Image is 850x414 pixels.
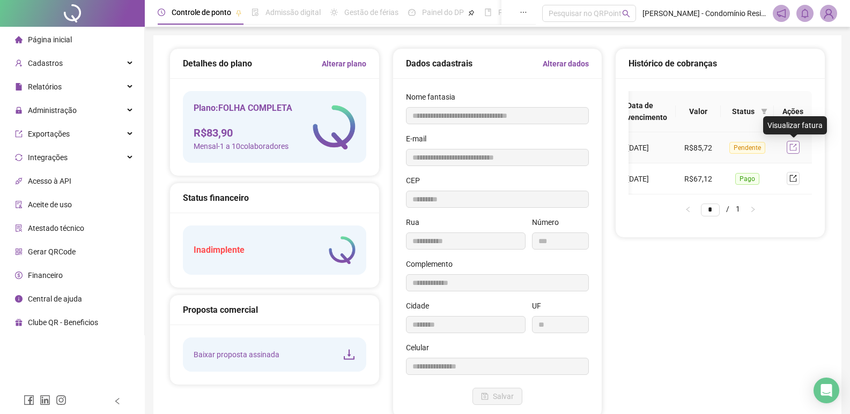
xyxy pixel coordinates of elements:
span: Integrações [28,153,68,162]
a: Alterar dados [543,58,589,70]
label: E-mail [406,133,433,145]
button: left [679,203,697,216]
span: pushpin [468,10,475,16]
li: 1/1 [701,203,740,216]
span: home [15,36,23,43]
label: Rua [406,216,426,228]
span: pushpin [235,10,242,16]
span: Aceite de uso [28,200,72,209]
span: sync [15,154,23,161]
span: / [726,205,729,213]
span: solution [15,224,23,232]
div: Visualizar fatura [763,116,827,134]
span: export [789,175,797,182]
img: logo-atual-colorida-simples.ef1a4d5a9bda94f4ab63.png [313,105,356,149]
button: Salvar [472,388,522,405]
span: Cadastros [28,59,63,67]
span: Central de ajuda [28,295,82,303]
span: qrcode [15,248,23,255]
div: Proposta comercial [183,303,366,317]
div: Status financeiro [183,191,366,205]
span: download [343,348,356,361]
span: Página inicial [28,35,72,44]
td: [DATE] [618,163,676,194]
span: instagram [56,395,66,405]
span: ellipsis [520,9,527,16]
th: Valor [676,91,721,132]
span: dollar [15,272,23,279]
a: Alterar plano [322,58,366,70]
h5: Detalhes do plano [183,57,252,70]
label: UF [532,300,548,312]
span: Exportações [28,130,70,138]
span: Admissão digital [265,8,321,17]
span: dashboard [408,9,416,16]
span: facebook [24,395,34,405]
h4: R$ 83,90 [194,125,292,140]
span: left [114,397,121,405]
span: Folha de pagamento [498,8,567,17]
span: sun [330,9,338,16]
span: Controle de ponto [172,8,231,17]
span: Painel do DP [422,8,464,17]
li: Próxima página [744,203,762,216]
span: Gestão de férias [344,8,398,17]
img: logo-atual-colorida-simples.ef1a4d5a9bda94f4ab63.png [329,236,356,264]
span: user-add [15,59,23,67]
span: gift [15,319,23,326]
span: file-done [252,9,259,16]
h5: Dados cadastrais [406,57,472,70]
span: Administração [28,106,77,115]
span: info-circle [15,295,23,303]
h5: Plano: FOLHA COMPLETA [194,102,292,115]
span: audit [15,201,23,208]
span: Relatórios [28,82,62,91]
label: Celular [406,342,436,353]
span: Financeiro [28,271,63,280]
label: Número [532,216,566,228]
span: left [685,206,691,213]
span: search [622,10,630,18]
span: export [15,130,23,138]
img: 90824 [821,5,837,21]
td: [DATE] [618,132,676,163]
span: linkedin [40,395,50,405]
span: Status [729,106,757,117]
td: R$85,72 [676,132,721,163]
span: Atestado técnico [28,224,84,232]
span: Pendente [729,142,765,154]
span: clock-circle [158,9,165,16]
span: api [15,177,23,185]
label: CEP [406,175,427,186]
span: Pago [735,173,759,185]
button: right [744,203,762,216]
label: Complemento [406,258,460,270]
span: Gerar QRCode [28,247,76,256]
span: notification [777,9,786,18]
span: filter [759,103,770,119]
label: Cidade [406,300,436,312]
span: lock [15,107,23,114]
th: Data de vencimento [618,91,676,132]
span: filter [761,108,767,115]
span: book [484,9,492,16]
th: Ações [774,91,812,132]
span: Baixar proposta assinada [194,349,279,360]
span: file [15,83,23,91]
span: Clube QR - Beneficios [28,318,98,327]
span: [PERSON_NAME] - Condomínio Residencial Santa [PERSON_NAME] [642,7,766,19]
div: Open Intercom Messenger [814,378,839,403]
div: Histórico de cobranças [629,57,812,70]
li: Página anterior [679,203,697,216]
span: Acesso à API [28,177,71,185]
span: Mensal - 1 a 10 colaboradores [194,140,292,152]
label: Nome fantasia [406,91,462,103]
span: export [789,144,797,151]
span: right [750,206,756,213]
td: R$67,12 [676,163,721,194]
h5: Inadimplente [194,244,245,257]
span: bell [800,9,810,18]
